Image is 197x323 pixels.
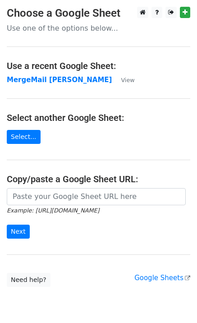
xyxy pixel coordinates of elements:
[7,188,186,205] input: Paste your Google Sheet URL here
[7,23,190,33] p: Use one of the options below...
[7,207,99,214] small: Example: [URL][DOMAIN_NAME]
[7,225,30,239] input: Next
[7,112,190,123] h4: Select another Google Sheet:
[134,274,190,282] a: Google Sheets
[7,174,190,185] h4: Copy/paste a Google Sheet URL:
[7,273,50,287] a: Need help?
[121,77,134,83] small: View
[7,7,190,20] h3: Choose a Google Sheet
[7,60,190,71] h4: Use a recent Google Sheet:
[7,130,41,144] a: Select...
[7,76,112,84] a: MergeMail [PERSON_NAME]
[112,76,134,84] a: View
